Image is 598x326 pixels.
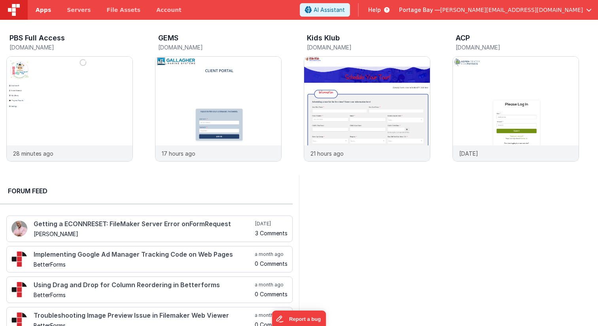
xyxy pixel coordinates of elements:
[34,221,254,228] h4: Getting a ECONNRESET: FileMaker Server Error onFormRequest
[300,3,350,17] button: AI Assistant
[34,251,253,258] h4: Implementing Google Ad Manager Tracking Code on Web Pages
[162,149,195,158] p: 17 hours ago
[34,261,253,267] h5: BetterForms
[6,276,293,303] a: Using Drag and Drop for Column Reordering in Betterforms BetterForms a month ago 0 Comments
[6,215,293,242] a: Getting a ECONNRESET: FileMaker Server Error onFormRequest [PERSON_NAME] [DATE] 3 Comments
[399,6,592,14] button: Portage Bay — [PERSON_NAME][EMAIL_ADDRESS][DOMAIN_NAME]
[11,221,27,236] img: 411_2.png
[255,261,288,267] h5: 0 Comments
[36,6,51,14] span: Apps
[6,246,293,273] a: Implementing Google Ad Manager Tracking Code on Web Pages BetterForms a month ago 0 Comments
[255,251,288,257] h5: a month ago
[307,44,430,50] h5: [DOMAIN_NAME]
[34,231,254,237] h5: [PERSON_NAME]
[255,221,288,227] h5: [DATE]
[255,230,288,236] h5: 3 Comments
[9,44,133,50] h5: [DOMAIN_NAME]
[255,282,288,288] h5: a month ago
[158,34,178,42] h3: GEMS
[8,186,285,196] h2: Forum Feed
[314,6,345,14] span: AI Assistant
[255,291,288,297] h5: 0 Comments
[368,6,381,14] span: Help
[459,149,478,158] p: [DATE]
[34,292,253,298] h5: BetterForms
[399,6,440,14] span: Portage Bay —
[456,44,579,50] h5: [DOMAIN_NAME]
[307,34,340,42] h3: Kids Klub
[310,149,344,158] p: 21 hours ago
[107,6,141,14] span: File Assets
[9,34,65,42] h3: PBS Full Access
[255,312,288,318] h5: a month ago
[34,312,253,319] h4: Troubleshooting Image Preview Issue in Filemaker Web Viewer
[11,282,27,297] img: 295_2.png
[67,6,91,14] span: Servers
[158,44,282,50] h5: [DOMAIN_NAME]
[440,6,583,14] span: [PERSON_NAME][EMAIL_ADDRESS][DOMAIN_NAME]
[456,34,470,42] h3: ACP
[34,282,253,289] h4: Using Drag and Drop for Column Reordering in Betterforms
[11,251,27,267] img: 295_2.png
